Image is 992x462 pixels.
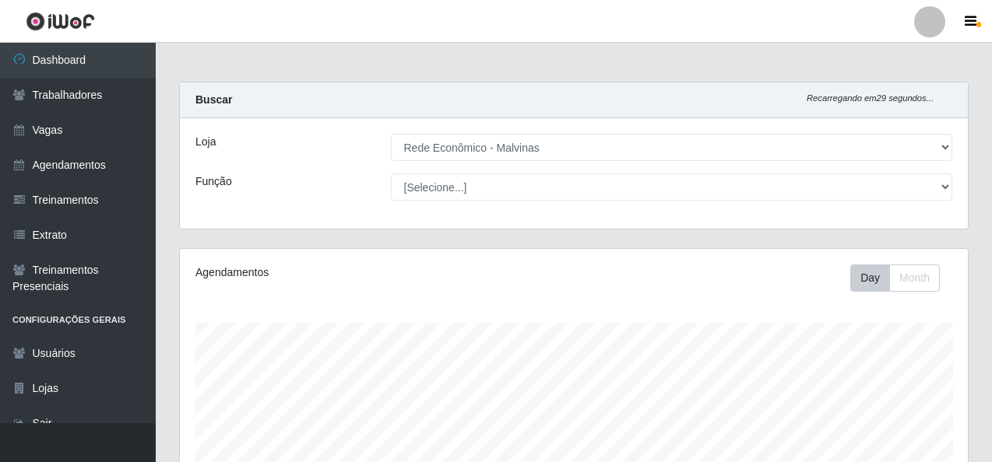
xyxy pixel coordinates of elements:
label: Loja [195,134,216,150]
label: Função [195,173,232,190]
div: Agendamentos [195,264,498,281]
div: Toolbar with button groups [850,264,952,292]
button: Day [850,264,890,292]
strong: Buscar [195,93,232,106]
i: Recarregando em 29 segundos... [807,93,934,103]
div: First group [850,264,940,292]
img: CoreUI Logo [26,12,95,31]
button: Month [889,264,940,292]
